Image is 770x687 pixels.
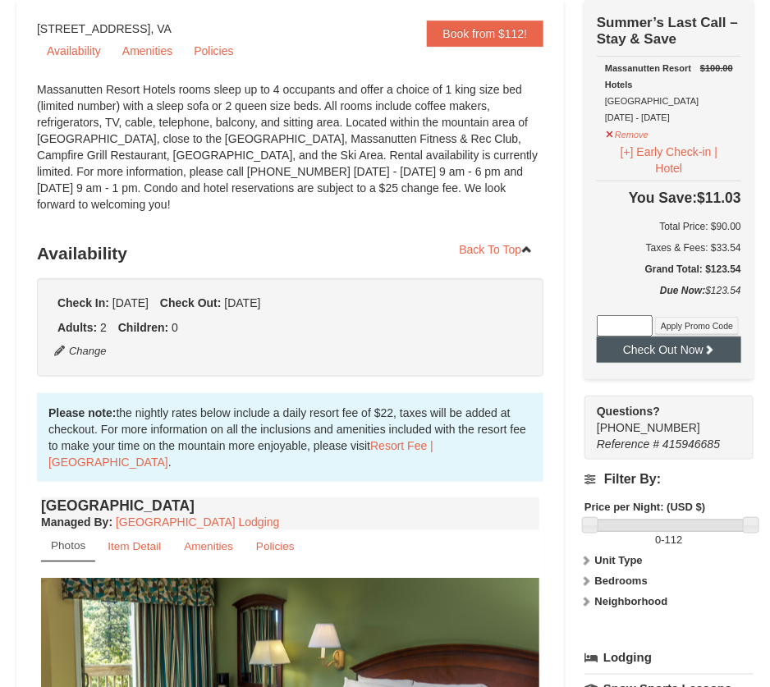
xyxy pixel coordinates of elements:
span: 2 [100,321,107,334]
a: Policies [184,39,243,63]
strong: Check In: [57,296,109,309]
span: You Save: [629,190,697,206]
span: Reference # [597,437,659,451]
h6: Total Price: $90.00 [597,218,741,235]
button: Apply Promo Code [655,317,739,335]
span: [DATE] [224,296,260,309]
strong: Neighborhood [595,595,668,607]
small: Policies [256,540,295,552]
span: Managed By [41,515,108,529]
div: Taxes & Fees: $33.54 [597,240,741,256]
div: [GEOGRAPHIC_DATA] [DATE] - [DATE] [605,60,733,126]
strong: Unit Type [595,554,643,566]
a: Policies [245,530,305,562]
a: Lodging [584,643,754,672]
small: Item Detail [108,540,161,552]
small: Amenities [184,540,233,552]
a: Availability [37,39,111,63]
span: [DATE] [112,296,149,309]
h4: Filter By: [584,472,754,487]
a: Amenities [173,530,244,562]
strong: Summer’s Last Call – Stay & Save [597,15,738,47]
a: Amenities [112,39,182,63]
span: [PHONE_NUMBER] [597,403,724,434]
div: Massanutten Resort Hotels rooms sleep up to 4 occupants and offer a choice of 1 king size bed (li... [37,81,543,229]
strong: Adults: [57,321,97,334]
button: [+] Early Check-in | Hotel [605,143,733,177]
a: Back To Top [449,237,544,262]
strong: Bedrooms [595,575,648,587]
strong: : [41,515,112,529]
strong: Children: [118,321,168,334]
small: Photos [51,539,85,552]
a: Book from $112! [427,21,544,47]
strong: Price per Night: (USD $) [584,501,705,513]
span: 0 [655,534,661,546]
a: Photos [41,530,95,562]
button: Remove [605,122,649,143]
del: $100.00 [700,63,733,73]
strong: Massanutten Resort Hotels [605,63,691,89]
h4: $11.03 [597,190,741,206]
button: Check Out Now [597,337,741,363]
strong: Please note: [48,406,116,419]
strong: Questions? [597,405,660,418]
span: 415946685 [662,437,720,451]
label: - [584,532,754,548]
span: 112 [665,534,683,546]
button: Change [53,342,108,360]
h4: [GEOGRAPHIC_DATA] [41,497,539,514]
h3: Availability [37,237,543,270]
div: the nightly rates below include a daily resort fee of $22, taxes will be added at checkout. For m... [37,393,543,482]
span: 0 [172,321,178,334]
div: $123.54 [597,282,741,315]
a: Item Detail [97,530,172,562]
a: [GEOGRAPHIC_DATA] Lodging [116,515,279,529]
h5: Grand Total: $123.54 [597,261,741,277]
strong: Due Now: [660,285,705,296]
strong: Check Out: [160,296,222,309]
